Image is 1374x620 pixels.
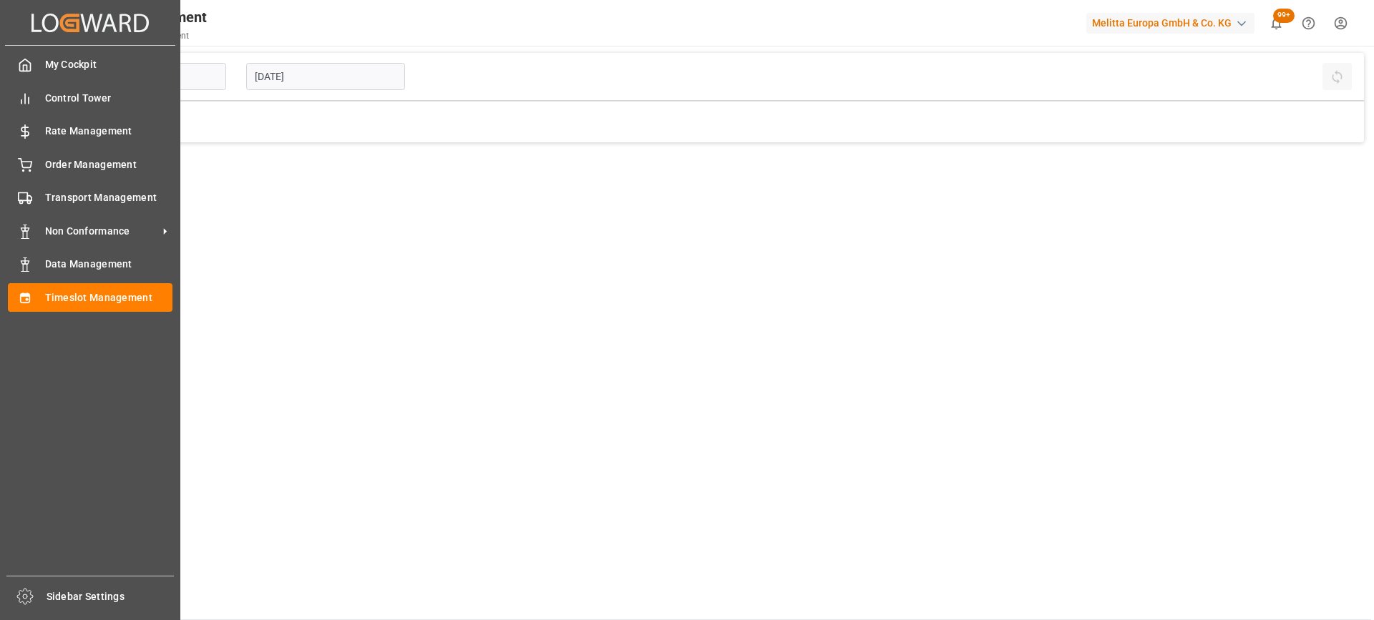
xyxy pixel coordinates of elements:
[246,63,405,90] input: DD-MM-YYYY
[1086,13,1254,34] div: Melitta Europa GmbH & Co. KG
[1292,7,1325,39] button: Help Center
[8,283,172,311] a: Timeslot Management
[8,250,172,278] a: Data Management
[1273,9,1295,23] span: 99+
[8,117,172,145] a: Rate Management
[47,589,175,604] span: Sidebar Settings
[45,290,173,305] span: Timeslot Management
[45,91,173,106] span: Control Tower
[1260,7,1292,39] button: show 100 new notifications
[1086,9,1260,36] button: Melitta Europa GmbH & Co. KG
[8,84,172,112] a: Control Tower
[45,57,173,72] span: My Cockpit
[45,157,173,172] span: Order Management
[45,190,173,205] span: Transport Management
[8,51,172,79] a: My Cockpit
[8,150,172,178] a: Order Management
[8,184,172,212] a: Transport Management
[45,124,173,139] span: Rate Management
[45,257,173,272] span: Data Management
[45,224,158,239] span: Non Conformance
